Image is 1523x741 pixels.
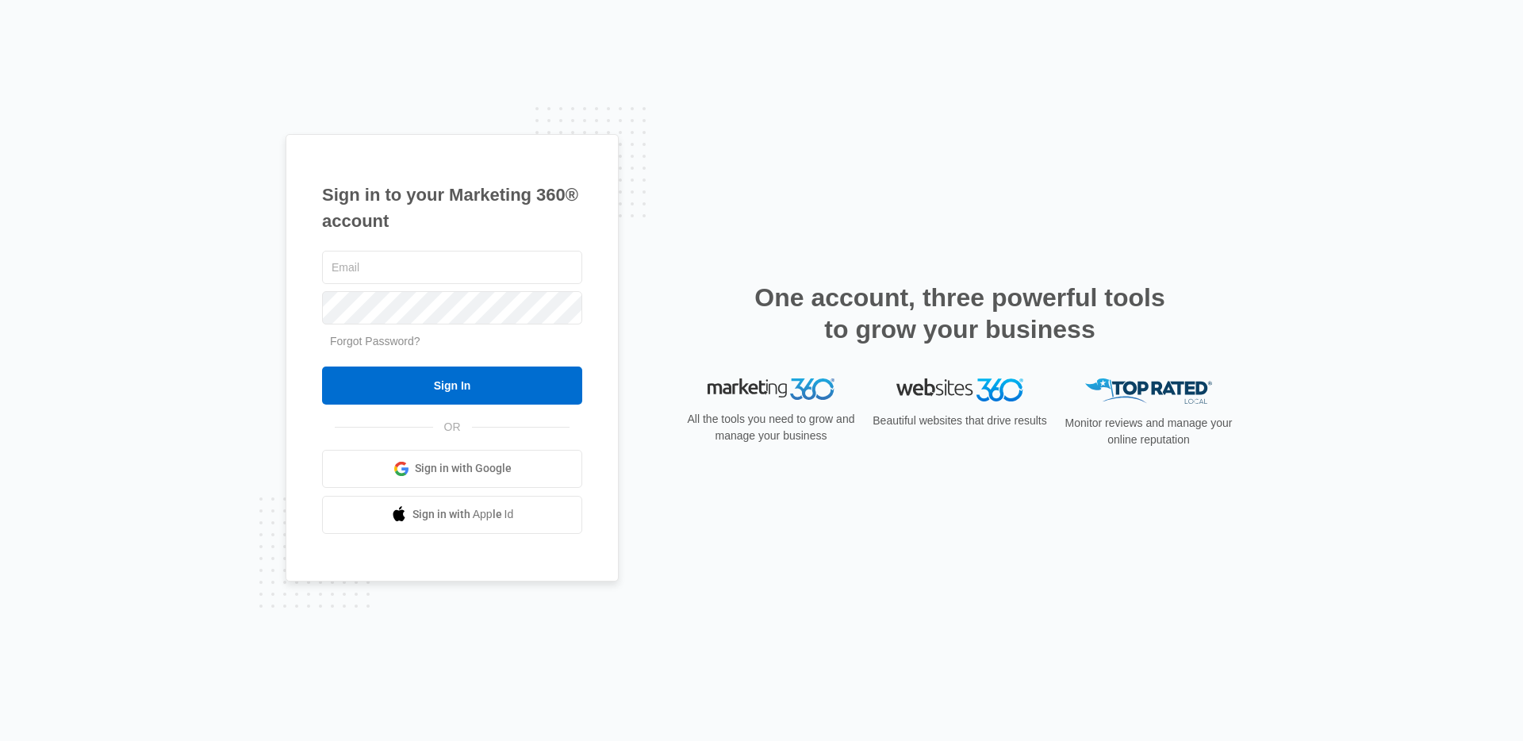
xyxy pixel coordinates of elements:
[322,496,582,534] a: Sign in with Apple Id
[330,335,420,347] a: Forgot Password?
[1085,378,1212,405] img: Top Rated Local
[708,378,834,401] img: Marketing 360
[682,411,860,444] p: All the tools you need to grow and manage your business
[322,182,582,234] h1: Sign in to your Marketing 360® account
[322,251,582,284] input: Email
[322,450,582,488] a: Sign in with Google
[896,378,1023,401] img: Websites 360
[415,460,512,477] span: Sign in with Google
[750,282,1170,345] h2: One account, three powerful tools to grow your business
[412,506,514,523] span: Sign in with Apple Id
[433,419,472,436] span: OR
[871,413,1049,429] p: Beautiful websites that drive results
[322,367,582,405] input: Sign In
[1060,415,1237,448] p: Monitor reviews and manage your online reputation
